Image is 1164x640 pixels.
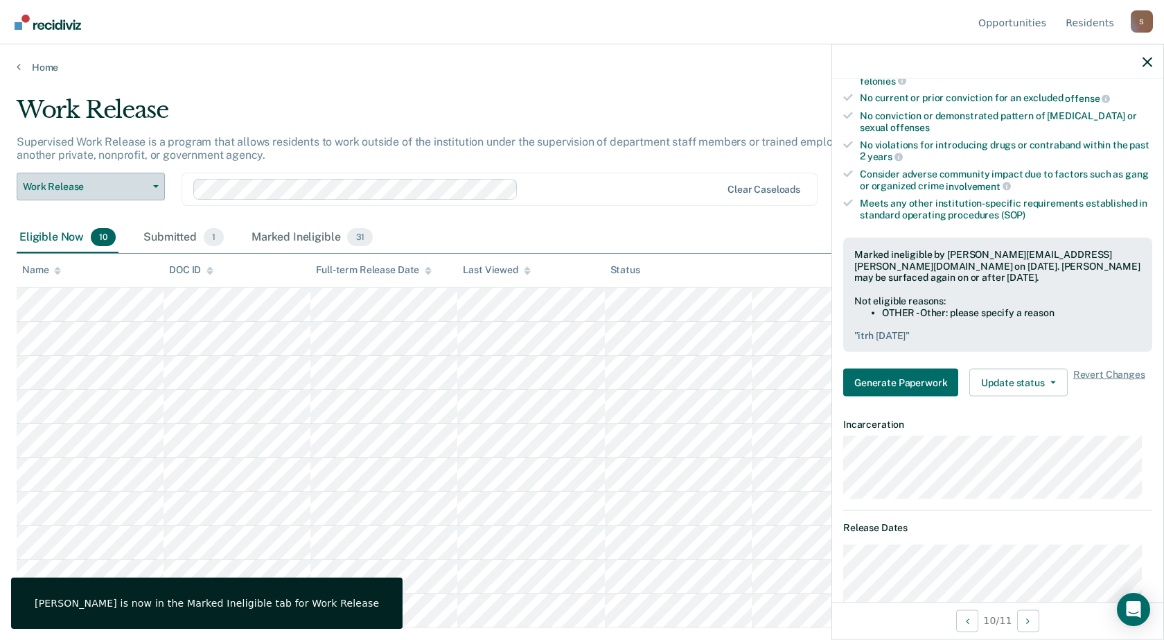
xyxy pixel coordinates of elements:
div: Meets any other institution-specific requirements established in standard operating procedures [860,198,1152,221]
img: Recidiviz [15,15,81,30]
span: (SOP) [1001,209,1025,220]
div: 10 / 11 [832,602,1163,639]
button: Profile dropdown button [1131,10,1153,33]
div: No conviction or demonstrated pattern of [MEDICAL_DATA] or sexual [860,110,1152,133]
div: Not eligible reasons: [854,295,1141,307]
span: involvement [946,180,1010,191]
div: Submitted [141,223,227,253]
div: S [1131,10,1153,33]
span: offenses [890,121,930,132]
a: Home [17,61,1147,73]
div: Full-term Release Date [316,264,432,276]
span: 10 [91,228,116,246]
dt: Incarceration [843,419,1152,431]
p: Supervised Work Release is a program that allows residents to work outside of the institution und... [17,135,869,162]
div: DOC ID [169,264,213,276]
div: [PERSON_NAME] is now in the Marked Ineligible tab for Work Release [35,597,379,609]
div: Marked ineligible by [PERSON_NAME][EMAIL_ADDRESS][PERSON_NAME][DOMAIN_NAME] on [DATE]. [PERSON_NA... [854,248,1141,283]
button: Next Opportunity [1017,609,1039,632]
span: years [867,151,903,162]
span: Work Release [23,181,148,193]
button: Generate Paperwork [843,369,958,397]
span: Revert Changes [1073,369,1145,397]
li: OTHER - Other: please specify a reason [882,306,1141,318]
div: Last Viewed [463,264,530,276]
span: felonies [860,75,906,86]
button: Previous Opportunity [956,609,978,632]
div: No current or prior conviction for an excluded [860,92,1152,105]
div: Status [610,264,640,276]
div: Eligible Now [17,223,118,253]
button: Update status [969,369,1067,397]
span: 31 [347,228,373,246]
div: Consider adverse community impact due to factors such as gang or organized crime [860,168,1152,191]
dt: Release Dates [843,522,1152,534]
div: Name [22,264,61,276]
span: offense [1065,93,1110,104]
pre: " itrh [DATE] " [854,329,1141,341]
div: Work Release [17,96,890,135]
div: Clear caseloads [727,184,800,196]
div: Marked Ineligible [249,223,376,253]
div: Open Intercom Messenger [1117,593,1150,626]
span: 1 [204,228,224,246]
div: No violations for introducing drugs or contraband within the past 2 [860,139,1152,162]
